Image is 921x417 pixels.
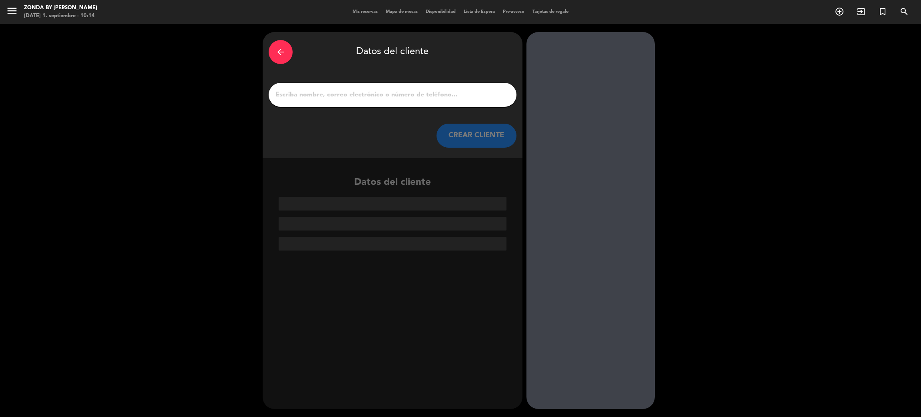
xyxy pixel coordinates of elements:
[382,10,422,14] span: Mapa de mesas
[6,5,18,20] button: menu
[349,10,382,14] span: Mis reservas
[528,10,573,14] span: Tarjetas de regalo
[263,175,522,251] div: Datos del cliente
[276,47,285,57] i: arrow_back
[269,38,516,66] div: Datos del cliente
[856,7,866,16] i: exit_to_app
[275,89,510,100] input: Escriba nombre, correo electrónico o número de teléfono...
[835,7,844,16] i: add_circle_outline
[878,7,887,16] i: turned_in_not
[6,5,18,17] i: menu
[24,4,97,12] div: Zonda by [PERSON_NAME]
[899,7,909,16] i: search
[422,10,460,14] span: Disponibilidad
[460,10,499,14] span: Lista de Espera
[437,124,516,148] button: CREAR CLIENTE
[499,10,528,14] span: Pre-acceso
[24,12,97,20] div: [DATE] 1. septiembre - 10:14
